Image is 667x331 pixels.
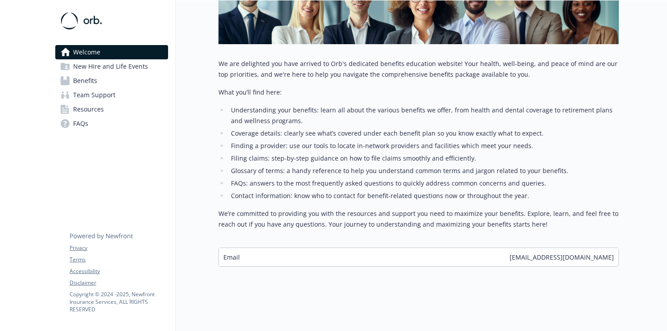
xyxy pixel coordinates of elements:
[228,190,619,201] li: Contact information: know who to contact for benefit-related questions now or throughout the year.
[73,59,148,74] span: New Hire and Life Events
[70,267,168,275] a: Accessibility
[218,58,619,80] p: We are delighted you have arrived to Orb's dedicated benefits education website! Your health, wel...
[70,279,168,287] a: Disclaimer
[228,128,619,139] li: Coverage details: clearly see what’s covered under each benefit plan so you know exactly what to ...
[218,87,619,98] p: What you’ll find here:
[228,153,619,164] li: Filing claims: step-by-step guidance on how to file claims smoothly and efficiently.
[223,252,240,262] span: Email
[55,74,168,88] a: Benefits
[55,102,168,116] a: Resources
[228,178,619,189] li: FAQs: answers to the most frequently asked questions to quickly address common concerns and queries.
[70,290,168,313] p: Copyright © 2024 - 2025 , Newfront Insurance Services, ALL RIGHTS RESERVED
[73,88,115,102] span: Team Support
[218,208,619,230] p: We’re committed to providing you with the resources and support you need to maximize your benefit...
[70,244,168,252] a: Privacy
[55,45,168,59] a: Welcome
[73,74,97,88] span: Benefits
[55,88,168,102] a: Team Support
[510,252,614,262] span: [EMAIL_ADDRESS][DOMAIN_NAME]
[228,165,619,176] li: Glossary of terms: a handy reference to help you understand common terms and jargon related to yo...
[73,45,100,59] span: Welcome
[73,116,88,131] span: FAQs
[228,105,619,126] li: Understanding your benefits: learn all about the various benefits we offer, from health and denta...
[228,141,619,151] li: Finding a provider: use our tools to locate in-network providers and facilities which meet your n...
[70,256,168,264] a: Terms
[55,59,168,74] a: New Hire and Life Events
[73,102,104,116] span: Resources
[55,116,168,131] a: FAQs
